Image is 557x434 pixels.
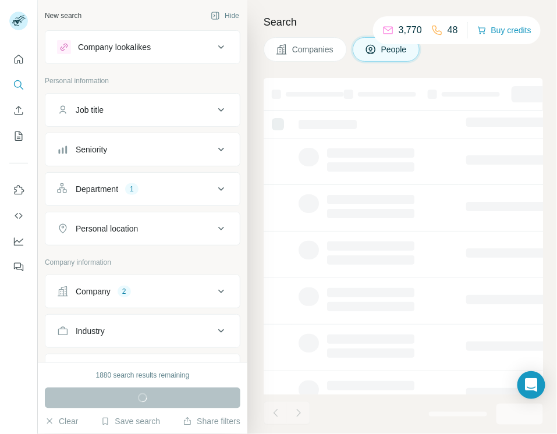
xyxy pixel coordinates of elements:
[78,41,151,53] div: Company lookalikes
[45,10,81,21] div: New search
[203,7,247,24] button: Hide
[101,415,160,427] button: Save search
[477,22,531,38] button: Buy credits
[517,371,545,399] div: Open Intercom Messenger
[45,175,240,203] button: Department1
[45,215,240,243] button: Personal location
[9,180,28,201] button: Use Surfe on LinkedIn
[45,33,240,61] button: Company lookalikes
[45,357,240,385] button: HQ location
[264,14,543,30] h4: Search
[76,325,105,337] div: Industry
[125,184,139,194] div: 1
[45,96,240,124] button: Job title
[9,74,28,95] button: Search
[9,257,28,278] button: Feedback
[45,76,240,86] p: Personal information
[76,183,118,195] div: Department
[76,104,104,116] div: Job title
[448,23,458,37] p: 48
[183,415,240,427] button: Share filters
[9,231,28,252] button: Dashboard
[45,136,240,163] button: Seniority
[45,278,240,305] button: Company2
[96,370,190,380] div: 1880 search results remaining
[118,286,131,297] div: 2
[399,23,422,37] p: 3,770
[76,286,111,297] div: Company
[381,44,408,55] span: People
[9,49,28,70] button: Quick start
[76,144,107,155] div: Seniority
[9,126,28,147] button: My lists
[9,205,28,226] button: Use Surfe API
[292,44,335,55] span: Companies
[9,100,28,121] button: Enrich CSV
[45,257,240,268] p: Company information
[45,415,78,427] button: Clear
[45,317,240,345] button: Industry
[76,223,138,234] div: Personal location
